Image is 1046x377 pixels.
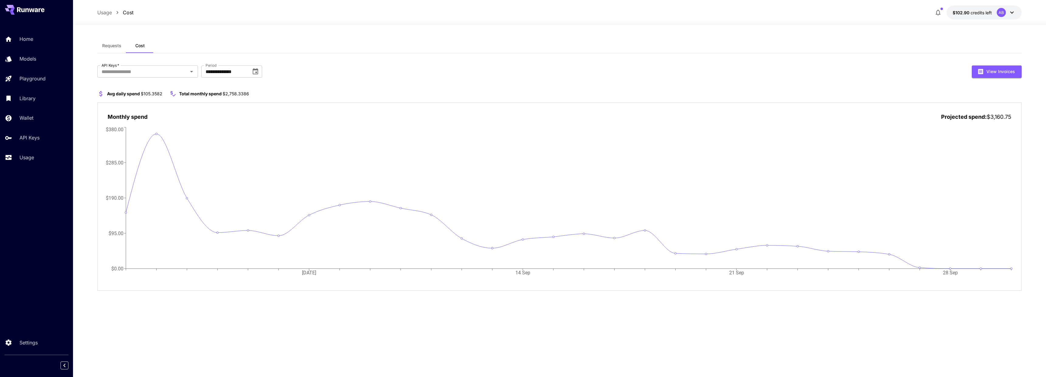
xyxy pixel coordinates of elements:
p: Home [19,35,33,43]
label: API Keys [102,63,119,68]
button: Open [187,67,196,76]
nav: breadcrumb [97,9,133,16]
a: Usage [97,9,112,16]
p: Usage [19,154,34,161]
p: Models [19,55,36,62]
div: AB [997,8,1006,17]
tspan: 28 Sep [943,270,958,276]
tspan: [DATE] [302,270,316,276]
tspan: 21 Sep [729,270,744,276]
tspan: $95.00 [109,230,123,236]
p: Wallet [19,114,33,122]
span: $2,758.3386 [223,91,249,96]
tspan: $0.00 [111,266,123,271]
p: Settings [19,339,38,346]
a: Cost [123,9,133,16]
span: credits left [971,10,992,15]
div: Collapse sidebar [65,360,73,371]
span: Cost [135,43,145,48]
span: $3,160.75 [987,114,1011,120]
tspan: $380.00 [106,126,123,132]
span: $105.3582 [141,91,162,96]
label: Period [206,63,217,68]
a: View Invoices [972,68,1022,74]
tspan: $285.00 [106,160,123,165]
span: Total monthly spend [179,91,222,96]
p: API Keys [19,134,40,141]
span: Requests [102,43,121,48]
button: View Invoices [972,65,1022,78]
span: $102.90 [953,10,971,15]
span: Avg daily spend [107,91,140,96]
p: Library [19,95,36,102]
tspan: 14 Sep [515,270,530,276]
span: Projected spend: [941,114,987,120]
p: Playground [19,75,46,82]
p: Monthly spend [108,113,147,121]
button: $102.89695AB [947,5,1022,19]
button: Collapse sidebar [61,361,68,369]
div: $102.89695 [953,9,992,16]
button: Choose date, selected date is Sep 1, 2025 [249,65,261,78]
tspan: $190.00 [106,195,123,201]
